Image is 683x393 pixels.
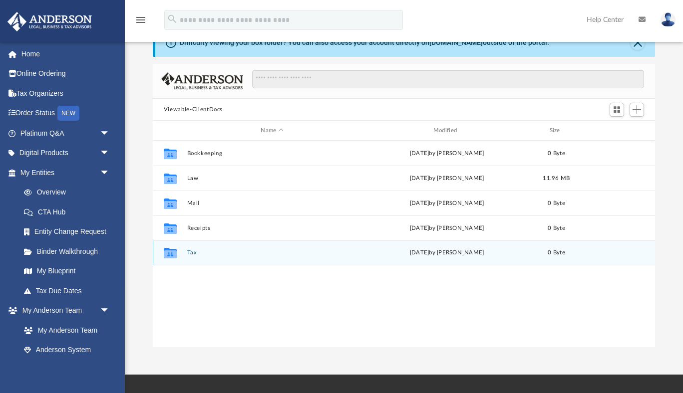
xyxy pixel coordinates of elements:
div: Modified [361,126,532,135]
div: [DATE] by [PERSON_NAME] [361,224,532,233]
button: Bookkeeping [187,150,357,157]
div: NEW [57,106,79,121]
div: Size [536,126,576,135]
span: arrow_drop_down [100,301,120,321]
span: 0 Byte [548,200,565,206]
div: [DATE] by [PERSON_NAME] [361,149,532,158]
span: 0 Byte [548,225,565,231]
div: Name [186,126,357,135]
div: by [PERSON_NAME] [361,174,532,183]
div: grid [153,141,655,348]
a: My Blueprint [14,261,120,281]
span: 11.96 MB [543,176,570,181]
span: 0 Byte [548,250,565,255]
a: Platinum Q&Aarrow_drop_down [7,123,125,143]
div: Difficulty viewing your box folder? You can also access your account directly on outside of the p... [180,37,549,48]
span: 0 Byte [548,151,565,156]
a: My Anderson Team [14,320,115,340]
img: User Pic [661,12,676,27]
input: Search files and folders [252,70,645,89]
button: Law [187,175,357,182]
button: Close [631,36,645,50]
span: arrow_drop_down [100,143,120,164]
span: [DATE] [410,176,429,181]
a: Binder Walkthrough [14,241,125,261]
a: Tax Due Dates [14,281,125,301]
a: Online Ordering [7,64,125,84]
a: Entity Change Request [14,222,125,242]
button: Viewable-ClientDocs [164,105,223,114]
a: Digital Productsarrow_drop_down [7,143,125,163]
button: Add [630,103,645,117]
a: CTA Hub [14,202,125,222]
button: Mail [187,200,357,206]
i: search [167,13,178,24]
img: Anderson Advisors Platinum Portal [4,12,95,31]
div: [DATE] by [PERSON_NAME] [361,199,532,208]
a: Tax Organizers [7,83,125,103]
i: menu [135,14,147,26]
a: Home [7,44,125,64]
a: Anderson System [14,340,120,360]
button: Tax [187,250,357,256]
div: id [581,126,651,135]
button: Switch to Grid View [610,103,625,117]
button: Receipts [187,225,357,231]
a: My Entitiesarrow_drop_down [7,163,125,183]
a: menu [135,19,147,26]
a: [DOMAIN_NAME] [429,38,483,46]
div: id [157,126,182,135]
a: My Anderson Teamarrow_drop_down [7,301,120,321]
a: Overview [14,183,125,202]
span: arrow_drop_down [100,123,120,144]
a: Order StatusNEW [7,103,125,124]
div: [DATE] by [PERSON_NAME] [361,248,532,257]
span: arrow_drop_down [100,163,120,183]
